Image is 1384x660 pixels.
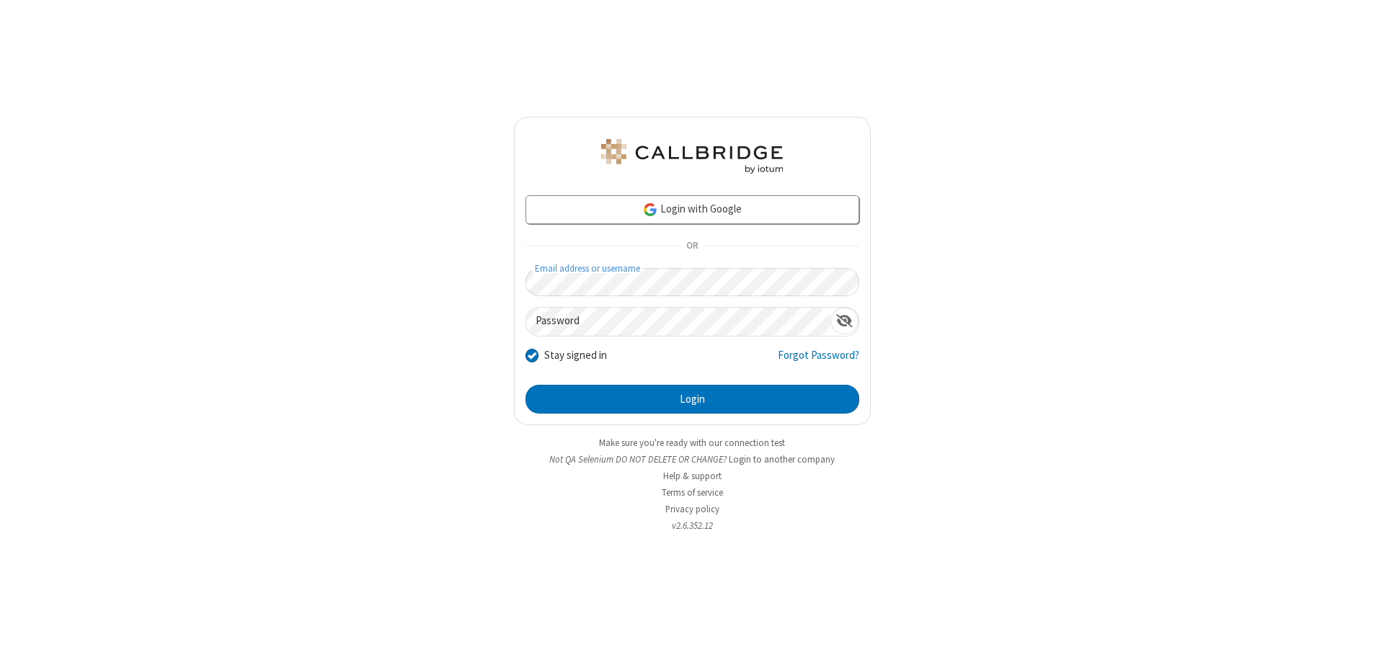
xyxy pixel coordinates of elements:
li: v2.6.352.12 [514,519,871,532]
img: google-icon.png [642,202,658,218]
a: Terms of service [662,486,723,499]
span: OR [680,236,704,257]
img: QA Selenium DO NOT DELETE OR CHANGE [598,139,786,174]
a: Forgot Password? [778,347,859,375]
label: Stay signed in [544,347,607,364]
a: Make sure you're ready with our connection test [599,437,785,449]
a: Login with Google [525,195,859,224]
button: Login to another company [729,452,835,466]
div: Show password [830,308,859,334]
li: Not QA Selenium DO NOT DELETE OR CHANGE? [514,452,871,466]
button: Login [525,385,859,414]
a: Privacy policy [665,503,719,515]
input: Email address or username [525,268,859,296]
a: Help & support [663,470,722,482]
input: Password [526,308,830,336]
